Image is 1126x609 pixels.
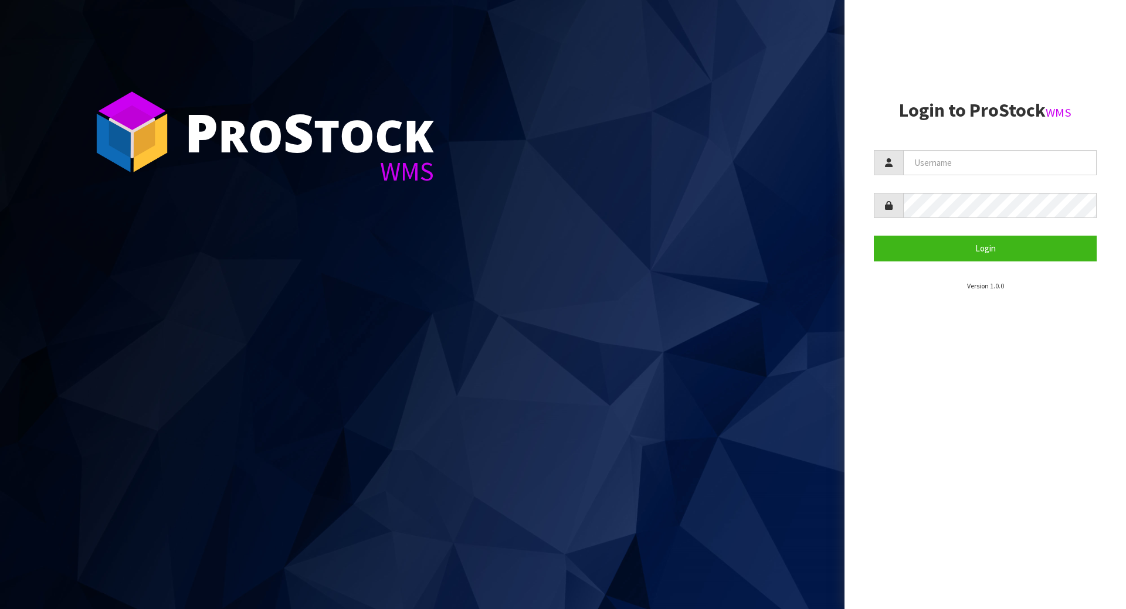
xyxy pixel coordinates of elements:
[185,96,218,168] span: P
[967,281,1004,290] small: Version 1.0.0
[283,96,314,168] span: S
[88,88,176,176] img: ProStock Cube
[185,158,434,185] div: WMS
[1046,105,1071,120] small: WMS
[903,150,1097,175] input: Username
[874,100,1097,121] h2: Login to ProStock
[874,236,1097,261] button: Login
[185,106,434,158] div: ro tock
